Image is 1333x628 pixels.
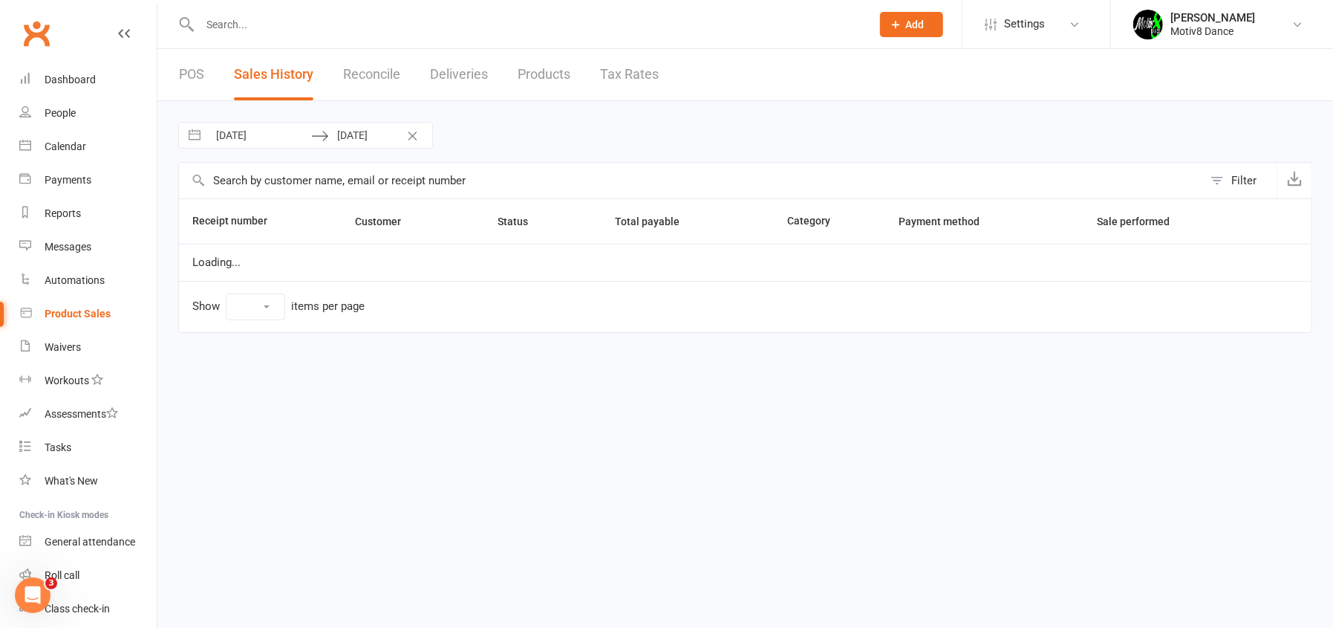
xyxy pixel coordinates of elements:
button: Filter [1203,163,1277,198]
span: Settings [1004,7,1045,41]
input: To [329,123,432,148]
a: Workouts [19,364,157,398]
a: Automations [19,264,157,297]
a: Reconcile [343,49,400,100]
a: Tasks [19,431,157,464]
div: Waivers [45,341,81,353]
a: Tax Rates [600,49,659,100]
div: Reports [45,207,81,219]
a: Messages [19,230,157,264]
span: Status [498,216,544,227]
a: Products [518,49,570,100]
a: People [19,97,157,130]
span: Add [906,19,925,30]
div: Roll call [45,569,79,581]
div: Payments [45,174,91,186]
a: Product Sales [19,297,157,331]
button: Add [880,12,943,37]
th: Receipt number [179,199,342,244]
a: Reports [19,197,157,230]
span: 3 [45,577,57,589]
a: Assessments [19,398,157,431]
div: Workouts [45,375,89,386]
input: From [208,123,311,148]
div: Automations [45,274,105,286]
a: Clubworx [18,15,55,52]
img: thumb_image1679272194.png [1133,10,1163,39]
button: Payment method [899,213,996,230]
div: Filter [1231,172,1257,190]
span: Payment method [899,216,996,227]
span: Customer [355,216,417,227]
div: items per page [291,300,365,313]
input: Search... [195,14,861,35]
div: Messages [45,241,91,253]
th: Category [774,199,885,244]
iframe: Intercom live chat [15,577,50,613]
div: Dashboard [45,74,96,85]
div: Tasks [45,441,71,453]
a: Sales History [234,49,313,100]
a: What's New [19,464,157,498]
a: General attendance kiosk mode [19,525,157,559]
button: Total payable [615,213,696,230]
a: Waivers [19,331,157,364]
div: Class check-in [45,603,110,615]
td: Loading... [179,244,1311,281]
span: Total payable [615,216,696,227]
a: Dashboard [19,63,157,97]
button: Status [498,213,544,230]
button: Sale performed [1097,213,1186,230]
a: Calendar [19,130,157,164]
a: Class kiosk mode [19,592,157,626]
a: Payments [19,164,157,197]
div: People [45,107,76,119]
button: Interact with the calendar and add the check-in date for your trip. [181,123,208,148]
a: POS [179,49,204,100]
a: Roll call [19,559,157,592]
div: Assessments [45,408,118,420]
button: Clear Dates [400,121,426,149]
input: Search by customer name, email or receipt number [179,163,1203,198]
div: Calendar [45,140,86,152]
button: Customer [355,213,417,230]
div: Show [192,294,365,320]
div: Motiv8 Dance [1170,25,1255,38]
div: Product Sales [45,308,111,320]
a: Deliveries [430,49,488,100]
div: General attendance [45,536,135,548]
div: What's New [45,475,98,487]
span: Sale performed [1097,216,1186,227]
div: [PERSON_NAME] [1170,11,1255,25]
